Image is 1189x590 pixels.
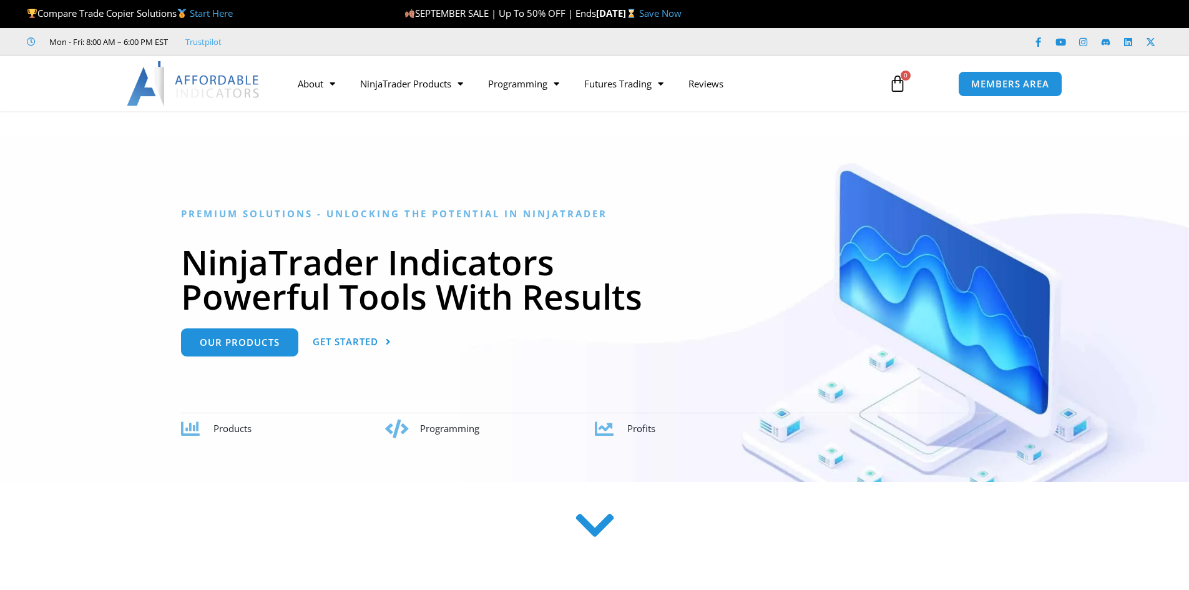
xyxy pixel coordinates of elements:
a: MEMBERS AREA [958,71,1062,97]
span: Profits [627,422,655,435]
nav: Menu [285,69,874,98]
a: Our Products [181,328,298,356]
span: MEMBERS AREA [971,79,1049,89]
a: About [285,69,348,98]
span: Programming [420,422,479,435]
a: Get Started [313,328,391,356]
a: Futures Trading [572,69,676,98]
h1: NinjaTrader Indicators Powerful Tools With Results [181,245,1008,313]
a: 0 [870,66,925,102]
img: LogoAI | Affordable Indicators – NinjaTrader [127,61,261,106]
span: SEPTEMBER SALE | Up To 50% OFF | Ends [404,7,596,19]
a: Programming [476,69,572,98]
a: Trustpilot [185,34,222,49]
a: Reviews [676,69,736,98]
strong: [DATE] [596,7,639,19]
span: Get Started [313,337,378,347]
a: Start Here [190,7,233,19]
img: 🥇 [177,9,187,18]
span: 0 [901,71,911,81]
span: Compare Trade Copier Solutions [27,7,233,19]
span: Our Products [200,338,280,347]
img: 🍂 [405,9,414,18]
a: NinjaTrader Products [348,69,476,98]
img: ⌛ [627,9,636,18]
h6: Premium Solutions - Unlocking the Potential in NinjaTrader [181,208,1008,220]
img: 🏆 [27,9,37,18]
a: Save Now [639,7,682,19]
span: Mon - Fri: 8:00 AM – 6:00 PM EST [46,34,168,49]
span: Products [213,422,252,435]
